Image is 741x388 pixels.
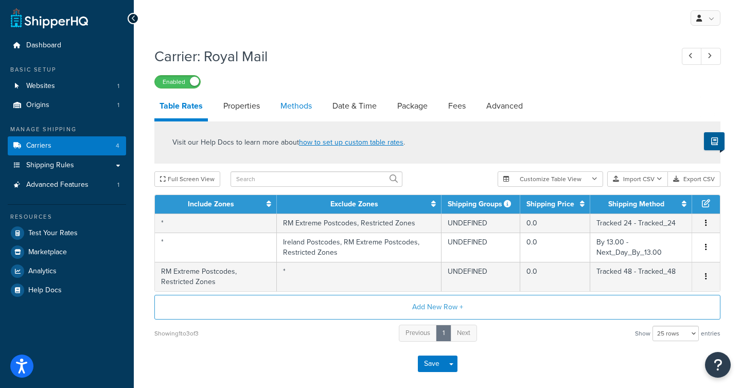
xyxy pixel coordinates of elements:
span: Help Docs [28,286,62,295]
a: Previous [399,325,437,342]
button: Add New Row + [154,295,720,320]
a: 1 [436,325,451,342]
a: Next [450,325,477,342]
a: Carriers4 [8,136,126,155]
td: UNDEFINED [442,262,520,291]
button: Customize Table View [498,171,603,187]
span: Test Your Rates [28,229,78,238]
li: Advanced Features [8,175,126,195]
span: Marketplace [28,248,67,257]
h1: Carrier: Royal Mail [154,46,663,66]
div: Resources [8,213,126,221]
span: Dashboard [26,41,61,50]
span: 4 [116,142,119,150]
li: Origins [8,96,126,115]
td: UNDEFINED [442,233,520,262]
input: Search [231,171,402,187]
a: Previous Record [682,48,702,65]
span: Origins [26,101,49,110]
span: Previous [405,328,430,338]
td: RM Extreme Postcodes, Restricted Zones [155,262,277,291]
a: Shipping Method [608,199,664,209]
a: Advanced [481,94,528,118]
span: 1 [117,82,119,91]
a: Fees [443,94,471,118]
button: Export CSV [668,171,720,187]
a: Origins1 [8,96,126,115]
label: Enabled [155,76,200,88]
button: Show Help Docs [704,132,725,150]
a: Table Rates [154,94,208,121]
td: 0.0 [520,214,590,233]
a: Package [392,94,433,118]
li: Carriers [8,136,126,155]
td: Tracked 24 - Tracked_24 [590,214,692,233]
span: Websites [26,82,55,91]
span: Carriers [26,142,51,150]
a: Help Docs [8,281,126,299]
a: Analytics [8,262,126,280]
a: Next Record [701,48,721,65]
a: Properties [218,94,265,118]
span: Advanced Features [26,181,89,189]
span: entries [701,326,720,341]
button: Full Screen View [154,171,220,187]
span: Show [635,326,650,341]
button: Import CSV [607,171,668,187]
a: Marketplace [8,243,126,261]
td: 0.0 [520,233,590,262]
td: UNDEFINED [442,214,520,233]
td: Ireland Postcodes, RM Extreme Postcodes, Restricted Zones [277,233,442,262]
li: Websites [8,77,126,96]
td: RM Extreme Postcodes, Restricted Zones [277,214,442,233]
a: Advanced Features1 [8,175,126,195]
td: Tracked 48 - Tracked_48 [590,262,692,291]
td: 0.0 [520,262,590,291]
a: Websites1 [8,77,126,96]
span: Shipping Rules [26,161,74,170]
span: 1 [117,181,119,189]
a: Methods [275,94,317,118]
a: Shipping Price [526,199,574,209]
th: Shipping Groups [442,195,520,214]
a: how to set up custom table rates [299,137,403,148]
span: 1 [117,101,119,110]
span: Analytics [28,267,57,276]
div: Basic Setup [8,65,126,74]
div: Manage Shipping [8,125,126,134]
div: Showing 1 to 3 of 3 [154,326,199,341]
a: Shipping Rules [8,156,126,175]
a: Exclude Zones [330,199,378,209]
a: Date & Time [327,94,382,118]
a: Dashboard [8,36,126,55]
span: Next [457,328,470,338]
a: Test Your Rates [8,224,126,242]
button: Save [418,356,446,372]
td: By 13.00 - Next_Day_By_13.00 [590,233,692,262]
a: Include Zones [188,199,234,209]
p: Visit our Help Docs to learn more about . [172,137,405,148]
button: Open Resource Center [705,352,731,378]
